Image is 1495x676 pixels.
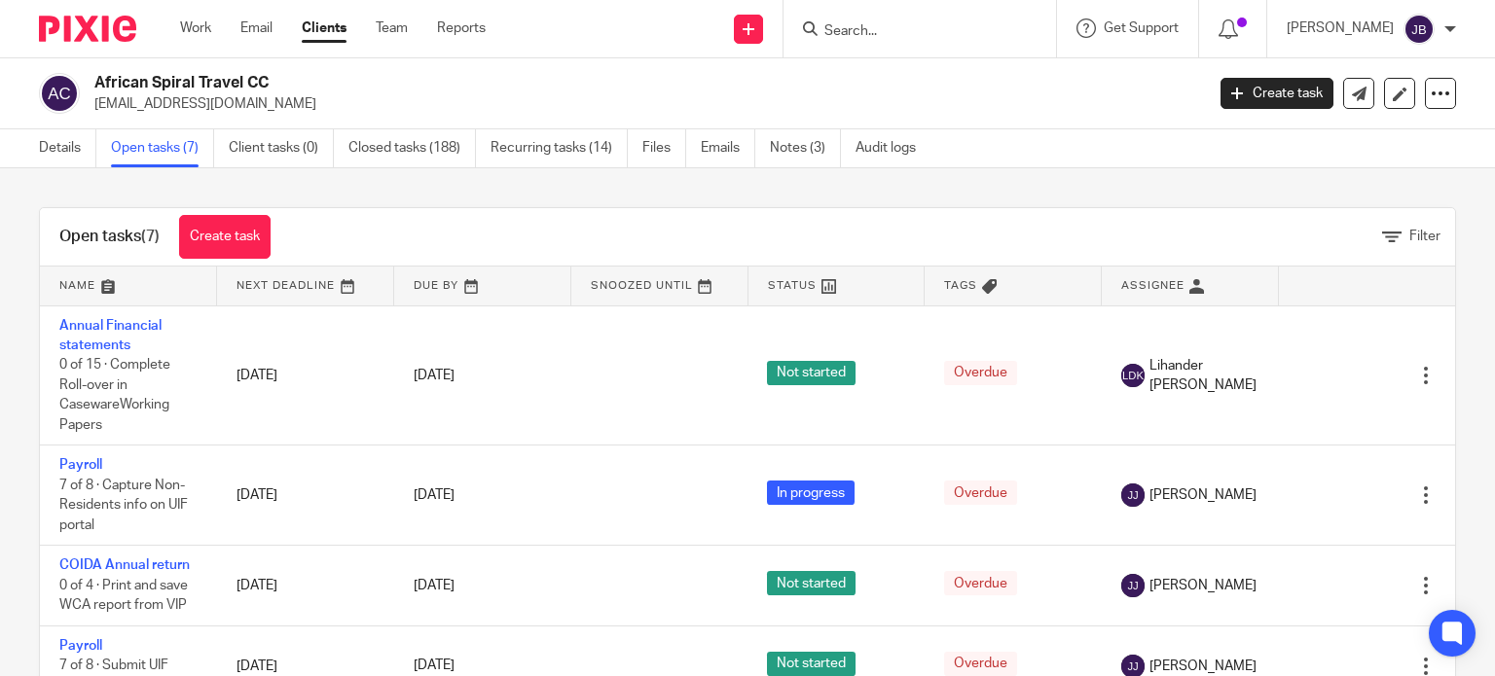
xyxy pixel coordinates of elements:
[770,129,841,167] a: Notes (3)
[1409,230,1440,243] span: Filter
[591,280,693,291] span: Snoozed Until
[1121,483,1145,507] img: svg%3E
[491,129,628,167] a: Recurring tasks (14)
[944,280,977,291] span: Tags
[414,659,455,673] span: [DATE]
[1149,356,1259,396] span: Lihander [PERSON_NAME]
[414,488,455,502] span: [DATE]
[217,445,394,546] td: [DATE]
[94,73,972,93] h2: African Spiral Travel CC
[59,579,188,613] span: 0 of 4 · Print and save WCA report from VIP
[1149,657,1257,676] span: [PERSON_NAME]
[701,129,755,167] a: Emails
[39,16,136,42] img: Pixie
[767,571,856,595] span: Not started
[240,18,273,38] a: Email
[39,73,80,114] img: svg%3E
[767,652,856,676] span: Not started
[1149,576,1257,595] span: [PERSON_NAME]
[1221,78,1333,109] a: Create task
[59,558,190,572] a: COIDA Annual return
[944,480,1017,505] span: Overdue
[229,129,334,167] a: Client tasks (0)
[1121,364,1145,387] img: svg%3E
[1404,14,1435,45] img: svg%3E
[822,23,998,41] input: Search
[642,129,686,167] a: Files
[1121,574,1145,597] img: svg%3E
[414,369,455,382] span: [DATE]
[59,227,160,247] h1: Open tasks
[944,652,1017,676] span: Overdue
[59,639,102,653] a: Payroll
[59,319,162,352] a: Annual Financial statements
[1104,21,1179,35] span: Get Support
[414,579,455,592] span: [DATE]
[59,479,188,532] span: 7 of 8 · Capture Non-Residents info on UIF portal
[179,215,271,259] a: Create task
[376,18,408,38] a: Team
[217,546,394,625] td: [DATE]
[94,94,1191,114] p: [EMAIL_ADDRESS][DOMAIN_NAME]
[59,458,102,472] a: Payroll
[180,18,211,38] a: Work
[767,480,855,505] span: In progress
[767,361,856,385] span: Not started
[141,229,160,244] span: (7)
[111,129,214,167] a: Open tasks (7)
[856,129,930,167] a: Audit logs
[944,361,1017,385] span: Overdue
[1149,485,1257,505] span: [PERSON_NAME]
[768,280,817,291] span: Status
[1287,18,1394,38] p: [PERSON_NAME]
[217,305,394,445] td: [DATE]
[39,129,96,167] a: Details
[944,571,1017,595] span: Overdue
[437,18,486,38] a: Reports
[59,358,170,432] span: 0 of 15 · Complete Roll-over in CasewareWorking Papers
[302,18,346,38] a: Clients
[348,129,476,167] a: Closed tasks (188)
